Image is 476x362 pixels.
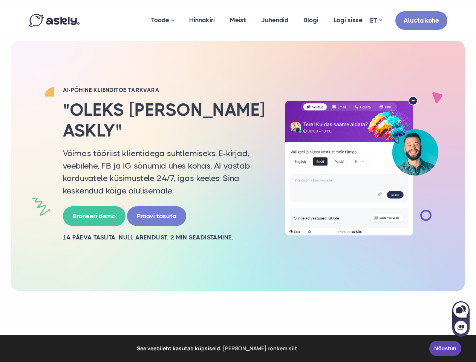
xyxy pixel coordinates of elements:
[370,15,382,26] a: ET
[254,2,296,38] a: Juhendid
[11,343,424,354] span: See veebileht kasutab küpsiseid.
[63,147,266,197] p: Võimas tööriist klientidega suhtlemiseks. E-kirjad, veebilehe, FB ja IG sõnumid ühes kohas. AI va...
[222,2,254,38] a: Meist
[63,100,266,141] h2: "Oleks [PERSON_NAME] Askly"
[63,233,266,242] h2: 14 PÄEVA TASUTA. NULL ARENDUST. 2 MIN SEADISTAMINE.
[278,96,445,235] img: AI multilingual chat
[296,2,326,38] a: Blogi
[127,206,186,226] a: Proovi tasuta
[429,341,461,356] a: Nõustun
[326,2,370,38] a: Logi sisse
[29,14,80,27] img: Askly
[63,206,126,226] a: Broneeri demo
[63,86,266,94] h2: AI-PÕHINE KLIENDITOE TARKVARA
[222,343,298,354] a: learn more about cookies
[182,2,222,38] a: Hinnakiri
[144,2,182,39] a: Toode
[395,11,447,30] a: Alusta kohe
[452,300,470,337] iframe: Askly chat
